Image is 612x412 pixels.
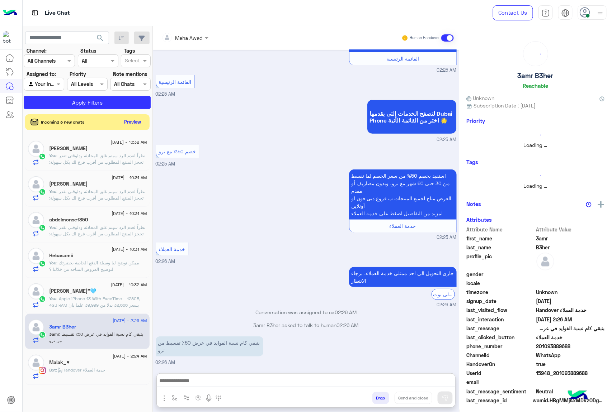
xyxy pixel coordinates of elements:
button: Send and close [395,392,432,404]
img: defaultAdmin.png [28,212,44,228]
span: Attribute Value [537,226,605,233]
span: null [537,270,605,278]
span: last_visited_flow [467,306,535,314]
span: Unknown [537,288,605,296]
h5: Hebasamii [50,253,73,259]
img: add [598,201,604,208]
img: Logo [3,5,17,20]
button: create order [193,392,204,404]
a: tab [538,5,553,20]
span: [DATE] - 10:31 AM [112,174,147,181]
span: 02:25 AM [156,161,175,167]
p: 3amr B3her asked to talk to human [156,321,457,329]
p: Live Chat [45,8,70,18]
span: 02:25 AM [437,234,457,241]
p: 13/8/2025, 2:25 AM [349,169,457,220]
span: [DATE] - 10:31 AM [112,246,147,253]
span: خصم 50% مع ترو [159,148,196,154]
span: نظراً لعدم الرد سيتم غلق المحادثه ودلوقتى تقدر تحجز المنتج المطلوب من أقرب فرع لك بكل سهولة: 1️⃣ ... [50,225,146,282]
label: Tags [124,47,135,54]
span: Loading ... [524,183,548,189]
h6: Notes [467,201,481,207]
div: الرجوع الى بوت [432,289,455,300]
img: send attachment [160,394,169,403]
span: 02:26 AM [156,360,175,365]
img: send voice note [204,394,213,403]
h5: Malak_♥︎ [50,359,70,365]
span: خدمة العملاء [537,334,605,341]
span: email [467,378,535,386]
img: defaultAdmin.png [28,141,44,157]
span: You [50,260,57,265]
span: 02:26 AM [337,322,359,328]
span: 201093889688 [537,342,605,350]
span: : Handover خدمة العملاء [56,367,105,373]
img: tab [542,9,550,17]
h6: Reachable [523,82,549,89]
div: loading... [526,43,546,64]
img: defaultAdmin.png [537,253,555,270]
label: Priority [70,70,86,78]
span: 2 [537,351,605,359]
h5: 3amr B3her [50,324,76,330]
h6: Tags [467,159,605,165]
p: 13/8/2025, 2:26 AM [156,336,263,356]
span: last_message [467,325,535,332]
span: القائمة الرئيسية [159,79,191,85]
img: profile [596,9,605,18]
h5: Ronita"🩵 [50,288,96,294]
h5: 3amr B3her [518,72,554,80]
span: [DATE] - 10:32 AM [111,139,147,145]
span: B3her [537,244,605,251]
img: defaultAdmin.png [28,248,44,264]
h5: abdelmonsef850 [50,217,88,223]
div: Select [124,57,140,66]
h5: Hafsa Mohamed [50,181,88,187]
span: ممكن توضح ليا وسيلة الدفع الخاصة بحضرتك لتوضيح العروض المتاحة من خلالنا ؟ [50,260,139,272]
button: search [91,32,109,47]
img: create order [196,395,201,401]
span: نظراً لعدم الرد سيتم غلق المحادثه ودلوقتى تقدر تحجز المنتج المطلوب من أقرب فرع لك بكل سهولة: 1️⃣ ... [50,189,146,246]
span: 02:26 AM [335,309,357,315]
span: last_message_id [467,397,532,404]
img: WhatsApp [39,296,46,303]
span: 02:25 AM [156,91,175,97]
span: signup_date [467,297,535,305]
span: phone_number [467,342,535,350]
img: WhatsApp [39,224,46,231]
span: بتبقي كام نسبة الفوايد في عرض 50٪ تقسيط من ترو [50,331,143,343]
span: خدمة العملاء [390,223,416,229]
span: gender [467,270,535,278]
span: UserId [467,369,535,377]
small: Human Handover [410,35,440,41]
h6: Priority [467,118,485,124]
img: Trigger scenario [184,395,189,401]
span: first_name [467,235,535,242]
img: hulul-logo.png [565,383,590,408]
span: Incoming 3 new chats [41,119,85,125]
button: select flow [169,392,181,404]
img: WhatsApp [39,153,46,160]
a: Contact Us [493,5,533,20]
span: [DATE] - 10:32 AM [111,282,147,288]
span: بتبقي كام نسبة الفوايد في عرض 50٪ تقسيط من ترو [537,325,605,332]
span: [DATE] - 2:26 AM [113,317,147,324]
span: 2025-08-10T17:53:08.837Z [537,297,605,305]
img: 1403182699927242 [3,31,16,44]
span: profile_pic [467,253,535,269]
button: Apply Filters [24,96,151,109]
img: WhatsApp [39,188,46,196]
img: Instagram [39,367,46,374]
span: 02:26 AM [156,259,175,264]
label: Note mentions [113,70,147,78]
img: select flow [172,395,178,401]
img: defaultAdmin.png [28,355,44,371]
span: [DATE] - 2:24 AM [113,353,147,359]
h5: Hassan [50,145,88,152]
span: You [50,189,57,194]
img: send message [442,394,449,402]
label: Assigned to: [27,70,56,78]
span: true [537,360,605,368]
span: Attribute Name [467,226,535,233]
div: loading... [469,169,603,182]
